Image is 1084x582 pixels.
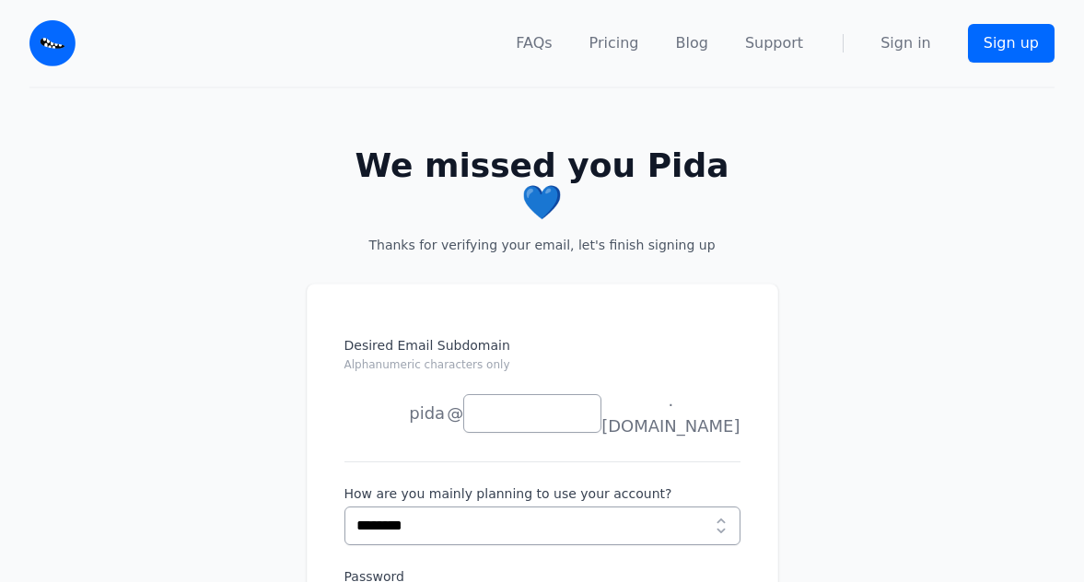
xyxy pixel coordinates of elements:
[336,147,749,221] h2: We missed you Pida 💙
[344,358,510,371] small: Alphanumeric characters only
[968,24,1055,63] a: Sign up
[589,32,639,54] a: Pricing
[880,32,931,54] a: Sign in
[601,388,740,439] span: .[DOMAIN_NAME]
[676,32,708,54] a: Blog
[344,484,740,503] label: How are you mainly planning to use your account?
[447,401,463,426] span: @
[336,236,749,254] p: Thanks for verifying your email, let's finish signing up
[344,336,740,384] label: Desired Email Subdomain
[344,395,446,432] li: pida
[29,20,76,66] img: Email Monster
[516,32,552,54] a: FAQs
[745,32,803,54] a: Support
